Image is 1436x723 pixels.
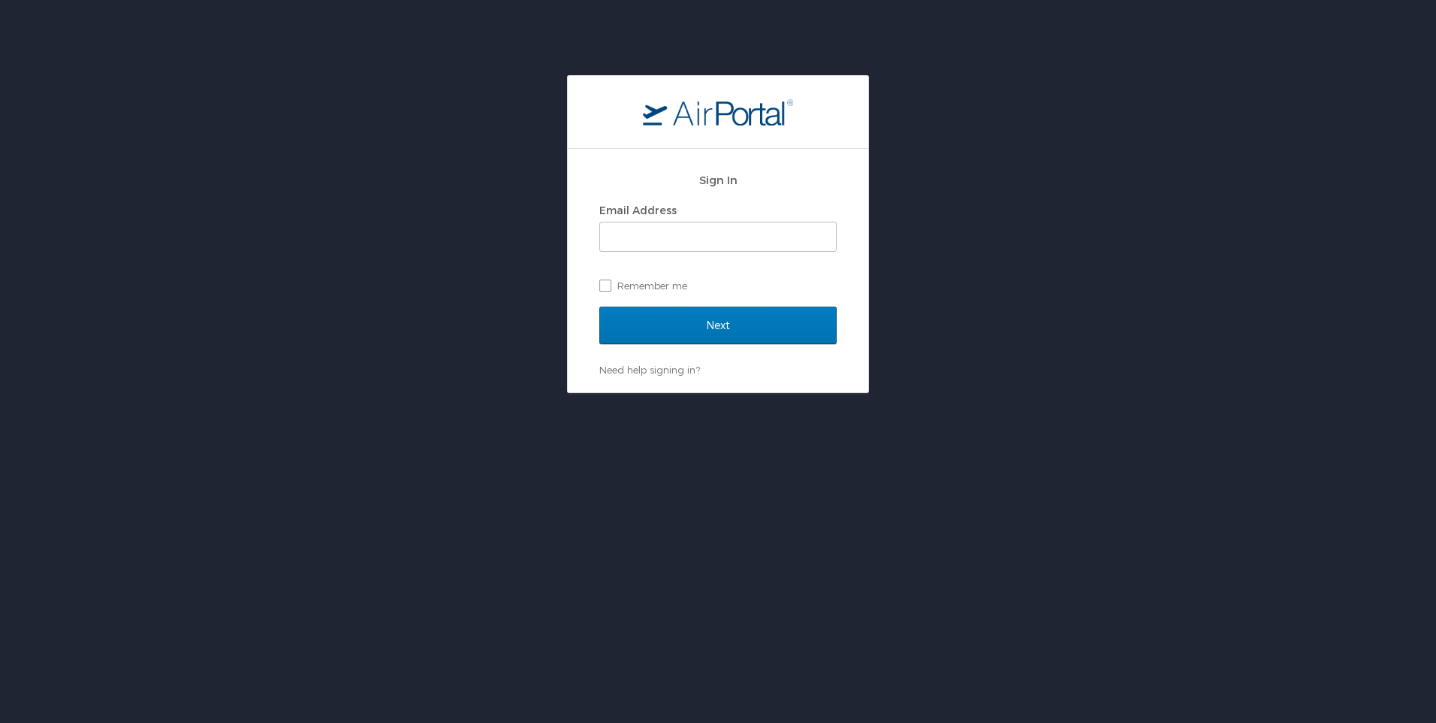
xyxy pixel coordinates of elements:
img: logo [643,98,793,126]
input: Next [599,307,837,344]
label: Email Address [599,204,677,216]
label: Remember me [599,274,837,297]
h2: Sign In [599,171,837,189]
a: Need help signing in? [599,364,700,376]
